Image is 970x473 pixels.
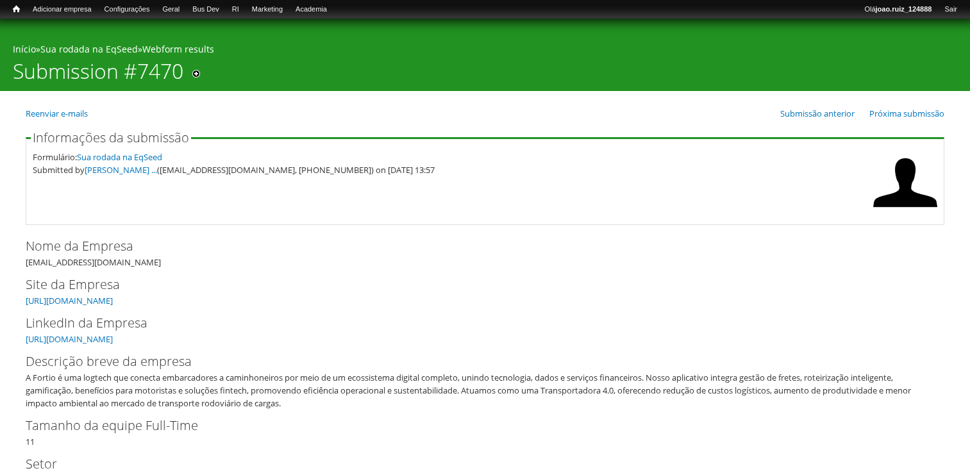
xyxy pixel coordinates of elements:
a: [URL][DOMAIN_NAME] [26,333,113,345]
a: Início [13,43,36,55]
label: LinkedIn da Empresa [26,313,923,333]
div: » » [13,43,957,59]
a: Configurações [98,3,156,16]
img: Foto de Thiago Moreira dos Santos [873,151,937,215]
a: Marketing [246,3,289,16]
label: Site da Empresa [26,275,923,294]
label: Tamanho da equipe Full-Time [26,416,923,435]
a: Início [6,3,26,15]
a: Sair [938,3,964,16]
a: [URL][DOMAIN_NAME] [26,295,113,306]
div: [EMAIL_ADDRESS][DOMAIN_NAME] [26,236,944,269]
a: Próxima submissão [869,108,944,119]
strong: joao.ruiz_124888 [876,5,932,13]
div: Formulário: [33,151,867,163]
a: Bus Dev [186,3,226,16]
div: 11 [26,416,944,448]
a: Ver perfil do usuário. [873,206,937,217]
legend: Informações da submissão [31,131,191,144]
a: Geral [156,3,186,16]
a: [PERSON_NAME] ... [85,164,157,176]
a: Adicionar empresa [26,3,98,16]
label: Nome da Empresa [26,236,923,256]
a: RI [226,3,246,16]
div: A Fortio é uma logtech que conecta embarcadores a caminhoneiros por meio de um ecossistema digita... [26,371,936,410]
a: Reenviar e-mails [26,108,88,119]
span: Início [13,4,20,13]
a: Submissão anterior [780,108,855,119]
h1: Submission #7470 [13,59,183,91]
a: Academia [289,3,333,16]
div: Submitted by ([EMAIL_ADDRESS][DOMAIN_NAME], [PHONE_NUMBER]) on [DATE] 13:57 [33,163,867,176]
a: Sua rodada na EqSeed [77,151,162,163]
a: Sua rodada na EqSeed [40,43,138,55]
label: Descrição breve da empresa [26,352,923,371]
a: Webform results [142,43,214,55]
a: Olájoao.ruiz_124888 [858,3,938,16]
